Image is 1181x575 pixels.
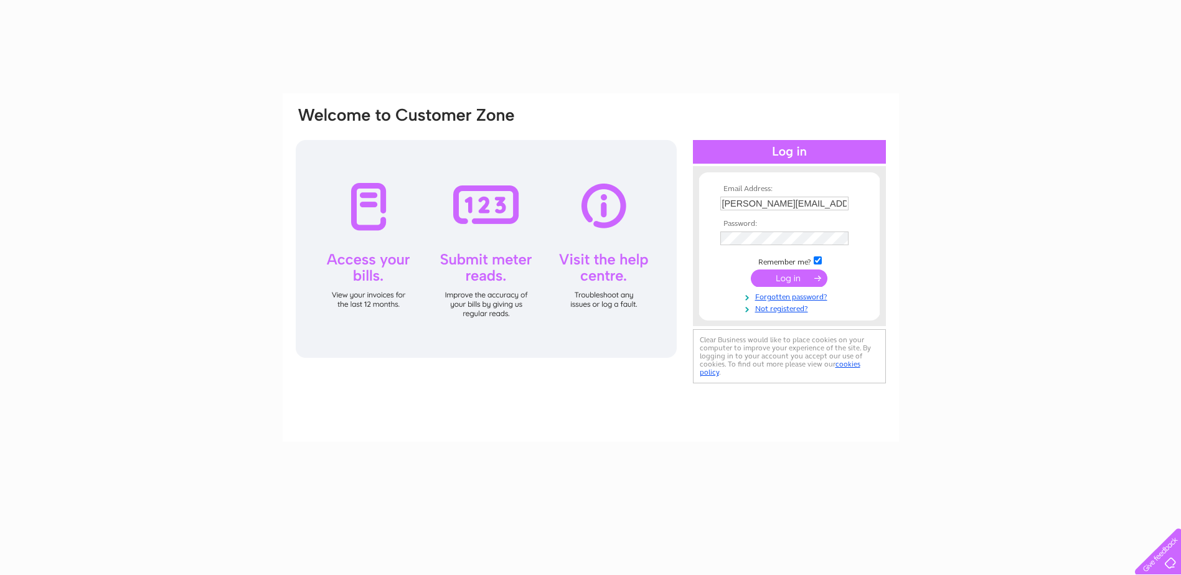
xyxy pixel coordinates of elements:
input: Submit [751,269,827,287]
a: Not registered? [720,302,862,314]
td: Remember me? [717,255,862,267]
a: Forgotten password? [720,290,862,302]
th: Email Address: [717,185,862,194]
a: cookies policy [700,360,860,376]
div: Clear Business would like to place cookies on your computer to improve your experience of the sit... [693,329,886,383]
th: Password: [717,220,862,228]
